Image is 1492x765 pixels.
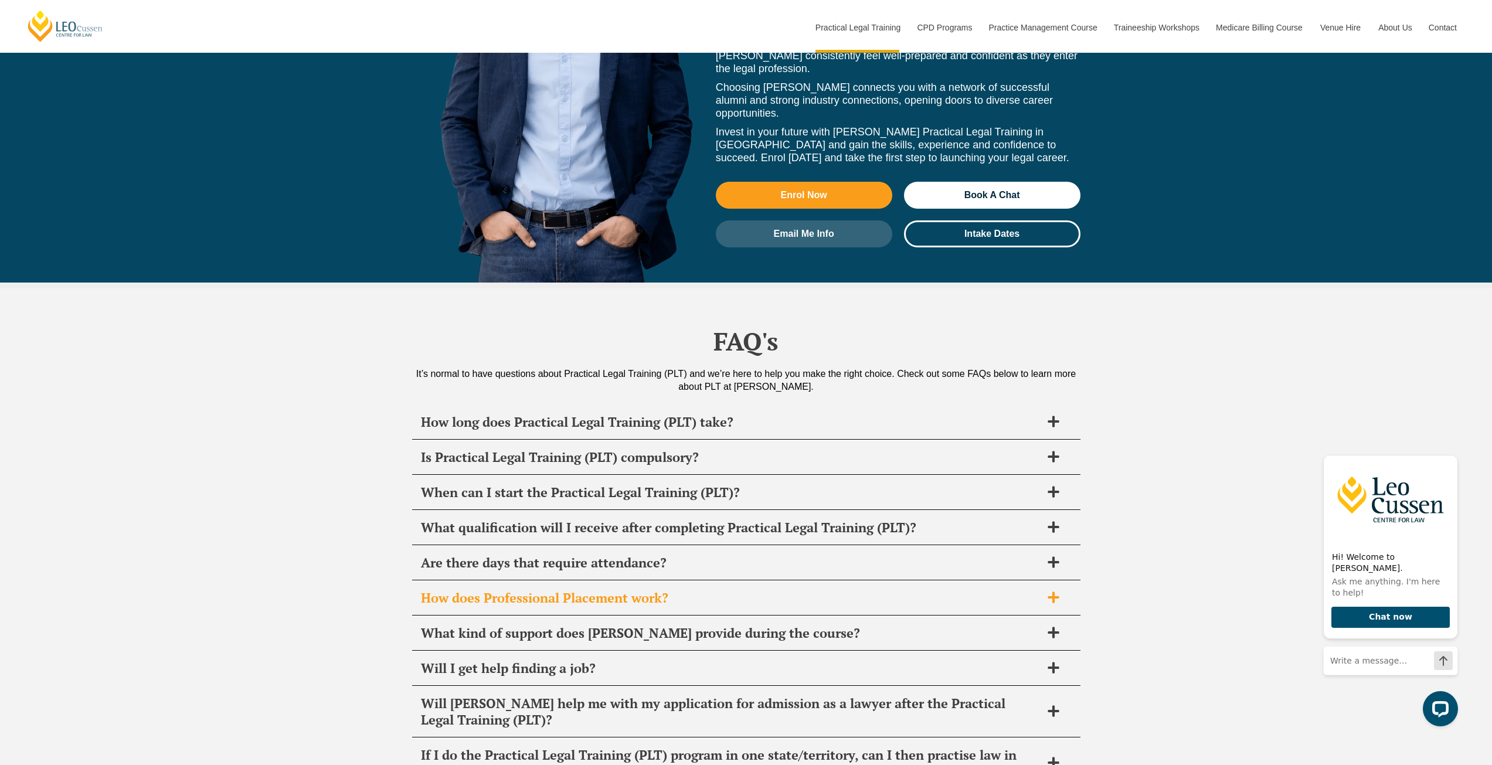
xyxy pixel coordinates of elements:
h2: Will [PERSON_NAME] help me with my application for admission as a lawyer after the Practical Lega... [421,695,1041,728]
h2: How long does Practical Legal Training (PLT) take? [421,414,1041,430]
div: It’s normal to have questions about Practical Legal Training (PLT) and we’re here to help you mak... [412,368,1080,393]
a: Contact [1420,2,1466,53]
span: Enrol Now [781,191,827,200]
a: About Us [1369,2,1420,53]
h2: How does Professional Placement work? [421,590,1041,606]
h2: Will I get help finding a job? [421,660,1041,676]
h2: What kind of support does [PERSON_NAME] provide during the course? [421,625,1041,641]
a: Book A Chat [904,182,1080,209]
span: Book A Chat [964,191,1020,200]
a: Enrol Now [716,182,892,209]
a: Venue Hire [1311,2,1369,53]
a: Traineeship Workshops [1105,2,1207,53]
h2: When can I start the Practical Legal Training (PLT)? [421,484,1041,501]
a: Intake Dates [904,220,1080,247]
a: Medicare Billing Course [1207,2,1311,53]
a: Practical Legal Training [807,2,909,53]
p: With over 50 years in legal education, graduates of [PERSON_NAME] [PERSON_NAME] consistently feel... [716,36,1080,75]
a: [PERSON_NAME] Centre for Law [26,9,104,43]
p: Invest in your future with [PERSON_NAME] Practical Legal Training in [GEOGRAPHIC_DATA] and gain t... [716,125,1080,164]
a: Practice Management Course [980,2,1105,53]
h2: FAQ's [412,327,1080,356]
span: Intake Dates [964,229,1019,239]
a: CPD Programs [908,2,980,53]
h2: What qualification will I receive after completing Practical Legal Training (PLT)? [421,519,1041,536]
h2: Is Practical Legal Training (PLT) compulsory? [421,449,1041,465]
p: Choosing [PERSON_NAME] connects you with a network of successful alumni and strong industry conne... [716,81,1080,120]
h2: Are there days that require attendance? [421,555,1041,571]
iframe: LiveChat chat widget [1314,444,1463,736]
span: Email Me Info [774,229,834,239]
a: Email Me Info [716,220,892,247]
